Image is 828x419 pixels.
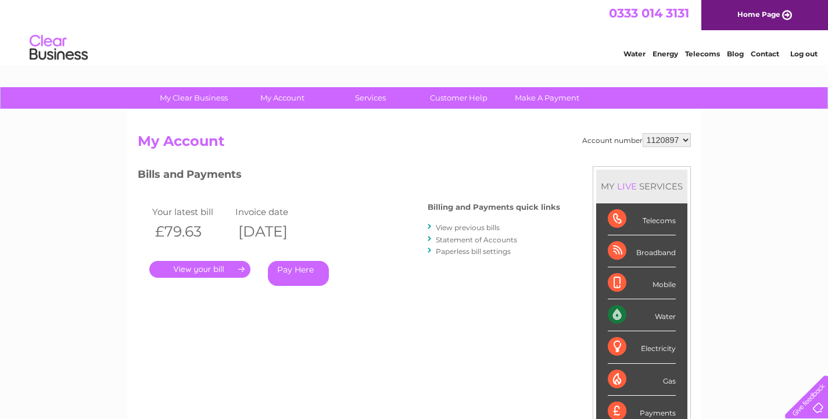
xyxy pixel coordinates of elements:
a: Contact [751,49,779,58]
div: Water [608,299,676,331]
a: My Clear Business [146,87,242,109]
div: Broadband [608,235,676,267]
div: Mobile [608,267,676,299]
a: View previous bills [436,223,500,232]
h3: Bills and Payments [138,166,560,187]
div: LIVE [615,181,639,192]
a: Log out [790,49,818,58]
a: Blog [727,49,744,58]
a: . [149,261,250,278]
a: 0333 014 3131 [609,6,689,20]
a: Pay Here [268,261,329,286]
a: Make A Payment [499,87,595,109]
img: logo.png [29,30,88,66]
td: Invoice date [232,204,316,220]
div: Telecoms [608,203,676,235]
a: Services [322,87,418,109]
div: Gas [608,364,676,396]
div: Account number [582,133,691,147]
td: Your latest bill [149,204,233,220]
h2: My Account [138,133,691,155]
div: Electricity [608,331,676,363]
th: £79.63 [149,220,233,243]
a: Telecoms [685,49,720,58]
a: My Account [234,87,330,109]
a: Water [623,49,646,58]
div: Clear Business is a trading name of Verastar Limited (registered in [GEOGRAPHIC_DATA] No. 3667643... [140,6,689,56]
th: [DATE] [232,220,316,243]
a: Statement of Accounts [436,235,517,244]
a: Paperless bill settings [436,247,511,256]
div: MY SERVICES [596,170,687,203]
a: Energy [653,49,678,58]
h4: Billing and Payments quick links [428,203,560,212]
a: Customer Help [411,87,507,109]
